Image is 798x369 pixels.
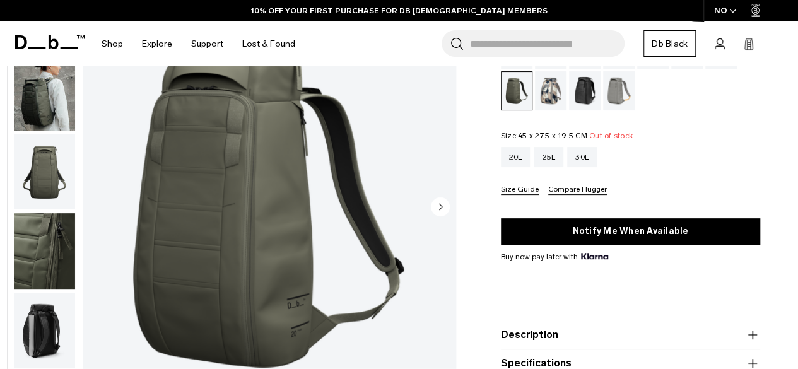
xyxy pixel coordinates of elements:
[643,30,696,57] a: Db Black
[102,21,123,66] a: Shop
[251,5,548,16] a: 10% OFF YOUR FIRST PURCHASE FOR DB [DEMOGRAPHIC_DATA] MEMBERS
[501,327,760,343] button: Description
[501,251,608,262] span: Buy now pay later with
[548,185,607,195] button: Compare Hugger
[581,253,608,259] img: {"height" => 20, "alt" => "Klarna"}
[13,54,76,131] button: Hugger Backpack 20L Moss Green
[518,131,587,140] span: 45 x 27.5 x 19.5 CM
[92,21,305,66] nav: Main Navigation
[431,197,450,219] button: Next slide
[569,71,601,110] a: Reflective Black
[242,21,295,66] a: Lost & Found
[501,147,531,167] a: 20L
[501,218,760,245] button: Notify Me When Available
[142,21,172,66] a: Explore
[14,134,75,210] img: Hugger Backpack 20L Moss Green
[603,71,635,110] a: Sand Grey
[501,71,532,110] a: Moss Green
[14,293,75,368] img: Hugger Backpack 20L Moss Green
[501,185,539,195] button: Size Guide
[567,147,597,167] a: 30L
[14,214,75,290] img: Hugger_30L_Moss_green_Material.1.png
[534,147,563,167] a: 25L
[589,131,633,140] span: Out of stock
[14,55,75,131] img: Hugger Backpack 20L Moss Green
[13,292,76,369] button: Hugger Backpack 20L Moss Green
[535,71,566,110] a: Line Cluster
[501,132,633,139] legend: Size:
[13,213,76,290] button: Hugger_30L_Moss_green_Material.1.png
[191,21,223,66] a: Support
[13,134,76,211] button: Hugger Backpack 20L Moss Green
